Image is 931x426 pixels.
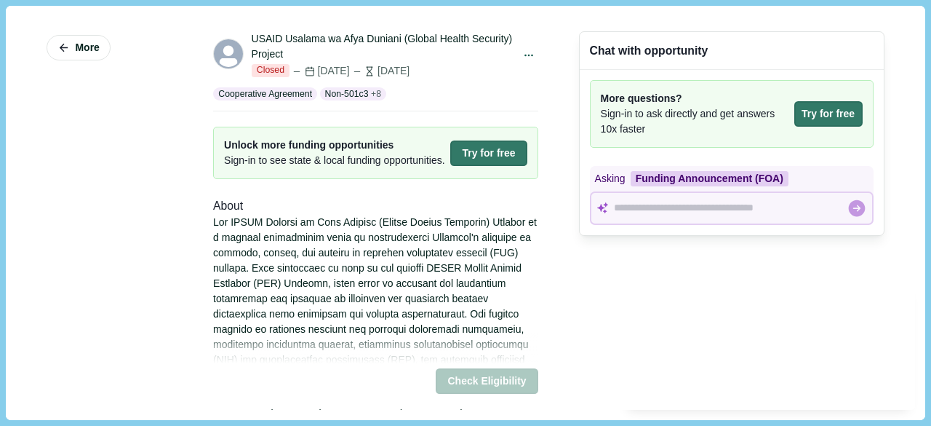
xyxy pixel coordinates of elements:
[324,87,368,100] p: Non-501c3
[601,106,789,137] span: Sign-in to ask directly and get answers 10x faster
[224,138,445,153] span: Unlock more funding opportunities
[590,42,708,59] div: Chat with opportunity
[450,141,527,166] button: Try for free
[590,166,874,192] div: Asking
[631,171,788,186] div: Funding Announcement (FOA)
[252,65,289,78] span: Closed
[47,35,111,60] button: More
[214,40,243,69] svg: avatar
[76,42,100,54] span: More
[371,87,381,100] span: + 8
[213,197,538,216] div: About
[292,63,349,79] div: [DATE]
[352,63,409,79] div: [DATE]
[218,87,312,100] p: Cooperative Agreement
[601,91,789,106] span: More questions?
[252,31,515,62] div: USAID Usalama wa Afya Duniani (Global Health Security) Project
[436,369,538,395] button: Check Eligibility
[794,101,863,127] button: Try for free
[224,153,445,168] span: Sign-in to see state & local funding opportunities.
